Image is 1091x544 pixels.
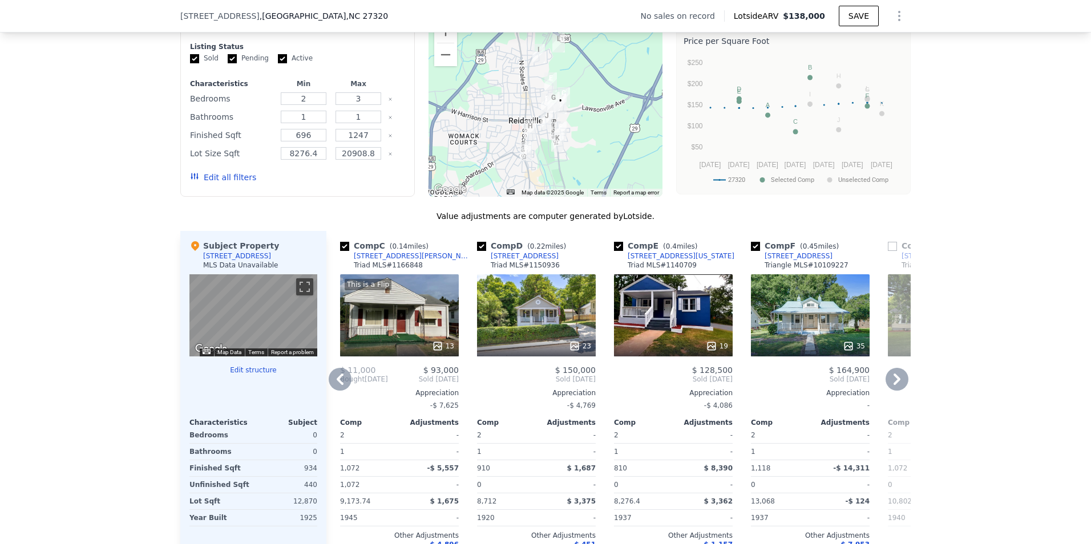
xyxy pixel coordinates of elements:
[388,133,393,138] button: Clear
[539,477,596,493] div: -
[477,497,496,505] span: 8,712
[423,366,459,375] span: $ 93,000
[333,79,383,88] div: Max
[491,261,560,270] div: Triad MLS # 1150936
[346,11,388,21] span: , NC 27320
[431,182,469,197] a: Open this area in Google Maps (opens a new window)
[676,444,733,460] div: -
[491,251,559,261] div: [STREET_ADDRESS]
[203,251,271,261] div: [STREET_ADDRESS]
[829,366,870,375] span: $ 164,900
[751,464,770,472] span: 1,118
[189,240,279,251] div: Subject Property
[614,251,734,261] a: [STREET_ADDRESS][US_STATE]
[552,33,565,52] div: 971 Willow St
[751,418,810,427] div: Comp
[189,477,251,493] div: Unfinished Sqft
[180,10,260,22] span: [STREET_ADDRESS]
[888,444,945,460] div: 1
[190,172,256,183] button: Edit all filters
[190,42,405,51] div: Listing Status
[803,242,818,250] span: 0.45
[704,401,733,409] span: -$ 4,086
[340,444,397,460] div: 1
[567,464,596,472] span: $ 1,687
[430,401,459,409] span: -$ 7,625
[888,240,981,251] div: Comp G
[866,92,870,99] text: F
[676,477,733,493] div: -
[340,388,459,397] div: Appreciation
[751,388,870,397] div: Appreciation
[902,261,971,270] div: Triad MLS # 1183480
[614,375,733,384] span: Sold [DATE]
[539,510,596,526] div: -
[688,122,703,130] text: $100
[180,210,911,222] div: Value adjustments are computer generated by Lotside .
[399,418,459,427] div: Adjustments
[402,510,459,526] div: -
[704,464,733,472] span: $ 8,390
[810,418,870,427] div: Adjustments
[190,127,274,143] div: Finished Sqft
[737,88,741,95] text: E
[751,531,870,540] div: Other Adjustments
[591,189,607,196] a: Terms (opens in new tab)
[190,79,274,88] div: Characteristics
[751,251,833,261] a: [STREET_ADDRESS]
[793,118,798,125] text: C
[785,161,806,169] text: [DATE]
[765,251,833,261] div: [STREET_ADDRESS]
[402,477,459,493] div: -
[190,91,274,107] div: Bedrooms
[524,120,536,140] div: 712 Dalton St
[888,5,911,27] button: Show Options
[888,497,923,505] span: 10,802.88
[432,340,454,352] div: 13
[477,464,490,472] span: 910
[888,251,969,261] a: [STREET_ADDRESS]
[751,240,843,251] div: Comp F
[190,54,199,63] input: Sold
[614,510,671,526] div: 1937
[539,444,596,460] div: -
[837,116,841,123] text: J
[477,388,596,397] div: Appreciation
[614,481,619,489] span: 0
[477,481,482,489] span: 0
[567,401,596,409] span: -$ 4,769
[388,152,393,156] button: Clear
[751,444,808,460] div: 1
[751,431,755,439] span: 2
[551,132,564,152] div: 1213 Barnes St
[402,427,459,443] div: -
[757,161,778,169] text: [DATE]
[555,366,596,375] span: $ 150,000
[688,59,703,67] text: $250
[477,510,534,526] div: 1920
[706,340,728,352] div: 19
[614,531,733,540] div: Other Adjustments
[340,510,397,526] div: 1945
[700,161,721,169] text: [DATE]
[684,33,903,49] div: Price per Square Foot
[388,115,393,120] button: Clear
[340,431,345,439] span: 2
[189,274,317,356] div: Street View
[839,6,879,26] button: SAVE
[692,366,733,375] span: $ 128,500
[530,242,545,250] span: 0.22
[614,388,733,397] div: Appreciation
[614,431,619,439] span: 2
[751,510,808,526] div: 1937
[737,86,741,92] text: D
[871,161,892,169] text: [DATE]
[536,418,596,427] div: Adjustments
[203,261,278,270] div: MLS Data Unavailable
[842,161,863,169] text: [DATE]
[189,493,251,509] div: Lot Sqft
[477,531,596,540] div: Other Adjustments
[189,444,251,460] div: Bathrooms
[477,431,482,439] span: 2
[614,418,673,427] div: Comp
